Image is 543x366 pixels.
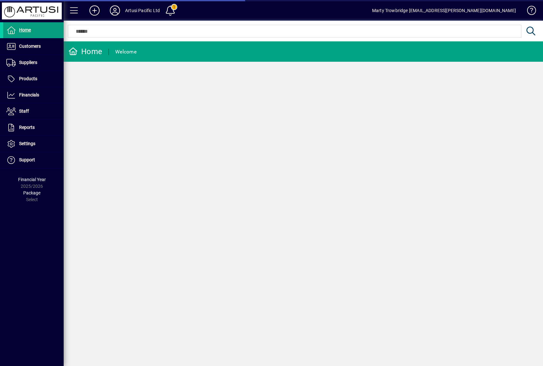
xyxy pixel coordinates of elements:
[3,136,64,152] a: Settings
[105,5,125,16] button: Profile
[19,76,37,81] span: Products
[372,5,516,16] div: Marty Trowbridge [EMAIL_ADDRESS][PERSON_NAME][DOMAIN_NAME]
[3,152,64,168] a: Support
[19,125,35,130] span: Reports
[3,55,64,71] a: Suppliers
[3,71,64,87] a: Products
[19,141,35,146] span: Settings
[3,103,64,119] a: Staff
[18,177,46,182] span: Financial Year
[23,190,40,195] span: Package
[3,87,64,103] a: Financials
[19,109,29,114] span: Staff
[84,5,105,16] button: Add
[19,60,37,65] span: Suppliers
[19,27,31,32] span: Home
[522,1,535,22] a: Knowledge Base
[3,120,64,136] a: Reports
[68,46,102,57] div: Home
[19,44,41,49] span: Customers
[125,5,160,16] div: Artusi Pacific Ltd
[19,92,39,97] span: Financials
[19,157,35,162] span: Support
[3,39,64,54] a: Customers
[115,47,137,57] div: Welcome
